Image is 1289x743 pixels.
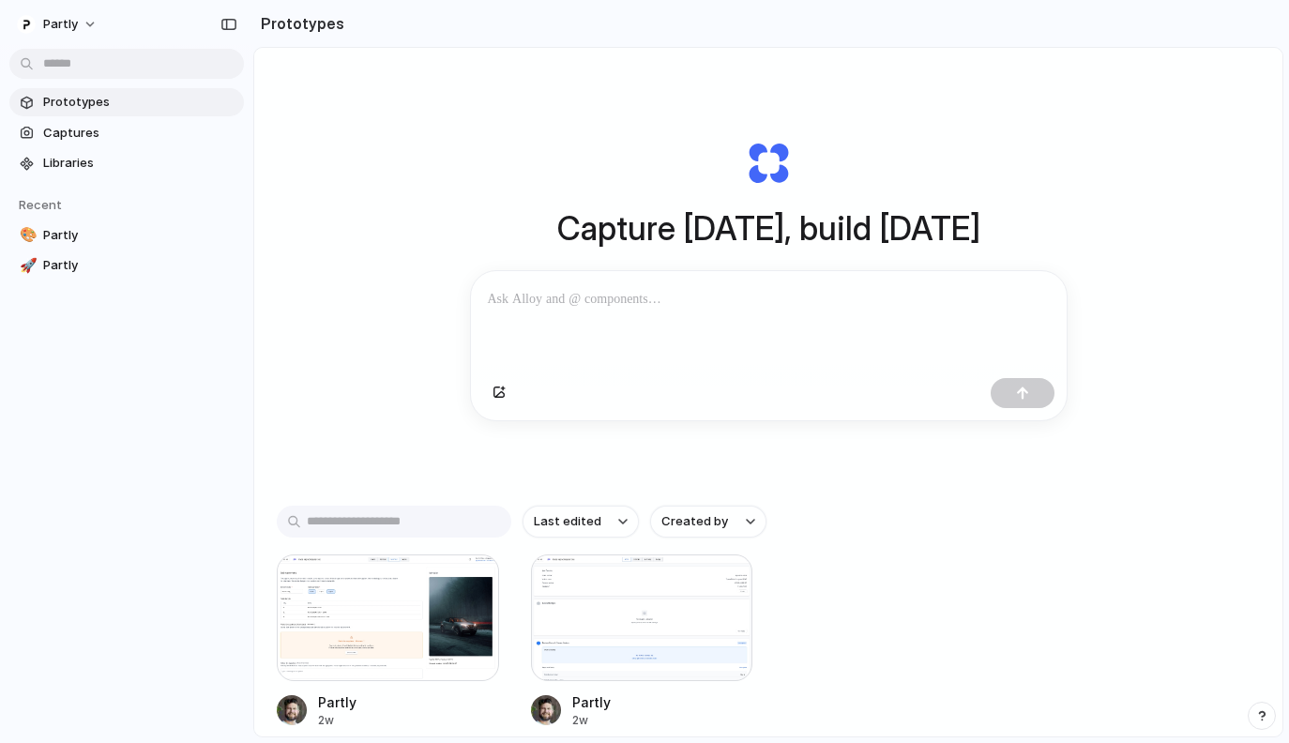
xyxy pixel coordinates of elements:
[523,506,639,538] button: Last edited
[318,692,356,712] div: Partly
[43,226,236,245] span: Partly
[9,251,244,280] a: 🚀Partly
[9,221,244,250] a: 🎨Partly
[9,9,107,39] button: Partly
[9,88,244,116] a: Prototypes
[318,712,356,729] div: 2w
[9,119,244,147] a: Captures
[17,256,36,275] button: 🚀
[20,255,33,277] div: 🚀
[534,512,601,531] span: Last edited
[20,224,33,246] div: 🎨
[557,204,980,253] h1: Capture [DATE], build [DATE]
[572,712,611,729] div: 2w
[9,149,244,177] a: Libraries
[43,124,236,143] span: Captures
[572,692,611,712] div: Partly
[531,554,753,729] a: PartlyPartly2w
[17,226,36,245] button: 🎨
[253,12,344,35] h2: Prototypes
[43,256,236,275] span: Partly
[277,554,499,729] a: PartlyPartly2w
[661,512,728,531] span: Created by
[650,506,766,538] button: Created by
[43,93,236,112] span: Prototypes
[43,15,78,34] span: Partly
[43,154,236,173] span: Libraries
[19,197,62,212] span: Recent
